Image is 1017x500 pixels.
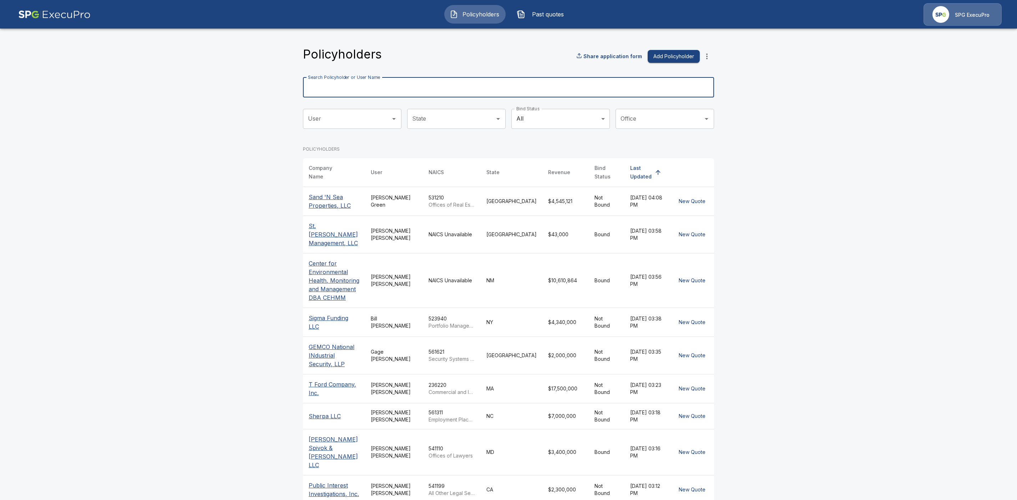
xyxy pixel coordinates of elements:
[423,216,481,253] td: NAICS Unavailable
[309,380,359,397] p: T Ford Company, Inc.
[429,194,475,208] div: 531210
[542,187,589,216] td: $4,545,121
[461,10,500,19] span: Policyholders
[589,253,624,308] td: Bound
[309,481,359,498] p: Public Interest Investigations, Inc.
[589,216,624,253] td: Bound
[589,337,624,374] td: Not Bound
[676,228,708,241] button: New Quote
[624,216,670,253] td: [DATE] 03:58 PM
[450,10,458,19] img: Policyholders Icon
[645,50,700,63] a: Add Policyholder
[589,187,624,216] td: Not Bound
[511,5,573,24] button: Past quotes IconPast quotes
[371,382,417,396] div: [PERSON_NAME] [PERSON_NAME]
[481,308,542,337] td: NY
[429,348,475,363] div: 561621
[516,106,540,112] label: Bind Status
[429,315,475,329] div: 523940
[423,253,481,308] td: NAICS Unavailable
[624,403,670,429] td: [DATE] 03:18 PM
[481,216,542,253] td: [GEOGRAPHIC_DATA]
[542,374,589,403] td: $17,500,000
[481,253,542,308] td: NM
[955,11,990,19] p: SPG ExecuPro
[429,355,475,363] p: Security Systems Services (except Locksmiths)
[371,227,417,242] div: [PERSON_NAME] [PERSON_NAME]
[371,483,417,497] div: [PERSON_NAME] [PERSON_NAME]
[676,483,708,496] button: New Quote
[371,315,417,329] div: Bill [PERSON_NAME]
[493,114,503,124] button: Open
[309,314,359,331] p: Sigma Funding LLC
[676,349,708,362] button: New Quote
[676,274,708,287] button: New Quote
[309,193,359,210] p: Sand 'N Sea Properties, LLC
[542,337,589,374] td: $2,000,000
[303,146,714,152] p: POLICYHOLDERS
[676,316,708,329] button: New Quote
[624,187,670,216] td: [DATE] 04:08 PM
[589,429,624,475] td: Bound
[371,194,417,208] div: [PERSON_NAME] Green
[924,3,1002,26] a: Agency IconSPG ExecuPro
[429,382,475,396] div: 236220
[624,253,670,308] td: [DATE] 03:56 PM
[309,435,359,469] p: [PERSON_NAME] Spivok & [PERSON_NAME] LLC
[542,216,589,253] td: $43,000
[517,10,525,19] img: Past quotes Icon
[309,164,346,181] div: Company Name
[676,446,708,459] button: New Quote
[309,412,359,420] p: Sherpa LLC
[528,10,567,19] span: Past quotes
[548,168,570,177] div: Revenue
[371,348,417,363] div: Gage [PERSON_NAME]
[583,52,642,60] p: Share application form
[371,273,417,288] div: [PERSON_NAME] [PERSON_NAME]
[303,47,382,62] h4: Policyholders
[702,114,712,124] button: Open
[932,6,949,23] img: Agency Icon
[444,5,506,24] button: Policyholders IconPolicyholders
[371,445,417,459] div: [PERSON_NAME] [PERSON_NAME]
[630,164,652,181] div: Last Updated
[371,168,382,177] div: User
[624,429,670,475] td: [DATE] 03:16 PM
[429,483,475,497] div: 541199
[648,50,700,63] button: Add Policyholder
[486,168,500,177] div: State
[700,49,714,64] button: more
[309,343,359,368] p: GEMCO National INdustrial Security, LLP
[481,429,542,475] td: MD
[429,389,475,396] p: Commercial and Institutional Building Construction
[309,259,359,302] p: Center for Environmental Health, Monitoring and Management DBA CEHMM
[542,429,589,475] td: $3,400,000
[481,337,542,374] td: [GEOGRAPHIC_DATA]
[589,403,624,429] td: Not Bound
[676,410,708,423] button: New Quote
[429,490,475,497] p: All Other Legal Services
[481,374,542,403] td: MA
[429,168,444,177] div: NAICS
[589,158,624,187] th: Bind Status
[624,308,670,337] td: [DATE] 03:38 PM
[429,416,475,423] p: Employment Placement Agencies
[542,253,589,308] td: $10,610,864
[429,409,475,423] div: 561311
[389,114,399,124] button: Open
[624,374,670,403] td: [DATE] 03:23 PM
[309,222,359,247] p: St. [PERSON_NAME] Management, LLC
[676,382,708,395] button: New Quote
[371,409,417,423] div: [PERSON_NAME] [PERSON_NAME]
[429,452,475,459] p: Offices of Lawyers
[308,74,380,80] label: Search Policyholder or User Name
[624,337,670,374] td: [DATE] 03:35 PM
[481,403,542,429] td: NC
[542,308,589,337] td: $4,340,000
[481,187,542,216] td: [GEOGRAPHIC_DATA]
[18,3,91,26] img: AA Logo
[676,195,708,208] button: New Quote
[429,445,475,459] div: 541110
